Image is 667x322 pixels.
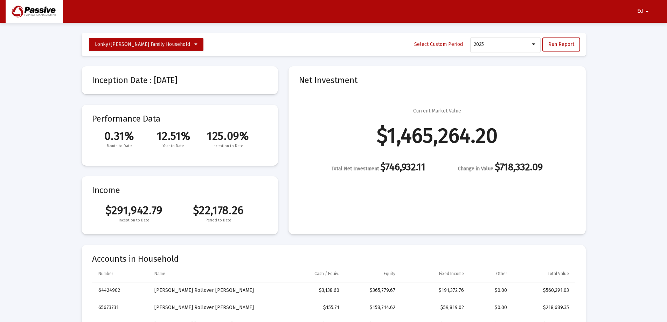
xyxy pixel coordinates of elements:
[11,5,58,19] img: Dashboard
[474,304,507,311] div: $0.00
[377,132,498,139] div: $1,465,264.20
[92,282,150,299] td: 64424902
[201,143,255,150] span: Inception to Date
[92,77,268,84] mat-card-title: Inception Date : [DATE]
[314,271,339,276] div: Cash / Equiv.
[548,271,569,276] div: Total Value
[277,265,344,282] td: Column Cash / Equiv.
[542,37,580,52] button: Run Report
[344,265,400,282] td: Column Equity
[282,287,339,294] div: $3,138.60
[92,115,268,150] mat-card-title: Performance Data
[414,41,463,47] span: Select Custom Period
[98,271,113,276] div: Number
[154,271,165,276] div: Name
[384,271,395,276] div: Equity
[413,108,461,115] div: Current Market Value
[458,164,543,172] div: $718,332.09
[150,282,276,299] td: [PERSON_NAME] Rollover [PERSON_NAME]
[146,129,201,143] span: 12.51%
[282,304,339,311] div: $155.71
[176,204,260,217] span: $22,178.26
[92,265,150,282] td: Column Number
[92,255,575,262] mat-card-title: Accounts in Household
[629,4,660,18] button: Ed
[548,41,574,47] span: Run Report
[95,41,190,47] span: Lonky/[PERSON_NAME] Family Household
[299,77,575,84] mat-card-title: Net Investment
[439,271,464,276] div: Fixed Income
[474,41,484,47] span: 2025
[349,287,395,294] div: $365,779.67
[92,187,268,194] mat-card-title: Income
[474,287,507,294] div: $0.00
[92,299,150,316] td: 65673731
[458,166,493,172] span: Change in Value
[637,8,643,14] span: Ed
[201,129,255,143] span: 125.09%
[405,287,464,294] div: $191,372.76
[92,217,176,224] span: Inception to Date
[496,271,507,276] div: Other
[150,265,276,282] td: Column Name
[517,287,569,294] div: $560,291.03
[332,166,379,172] span: Total Net Investment
[405,304,464,311] div: $59,819.02
[512,265,575,282] td: Column Total Value
[92,129,146,143] span: 0.31%
[400,265,468,282] td: Column Fixed Income
[517,304,569,311] div: $218,689.35
[92,143,146,150] span: Month to Date
[332,164,425,172] div: $746,932.11
[146,143,201,150] span: Year to Date
[89,38,203,51] button: Lonky/[PERSON_NAME] Family Household
[469,265,512,282] td: Column Other
[150,299,276,316] td: [PERSON_NAME] Rollover [PERSON_NAME]
[349,304,395,311] div: $158,714.62
[643,5,651,19] mat-icon: arrow_drop_down
[92,204,176,217] span: $291,942.79
[176,217,260,224] span: Period to Date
